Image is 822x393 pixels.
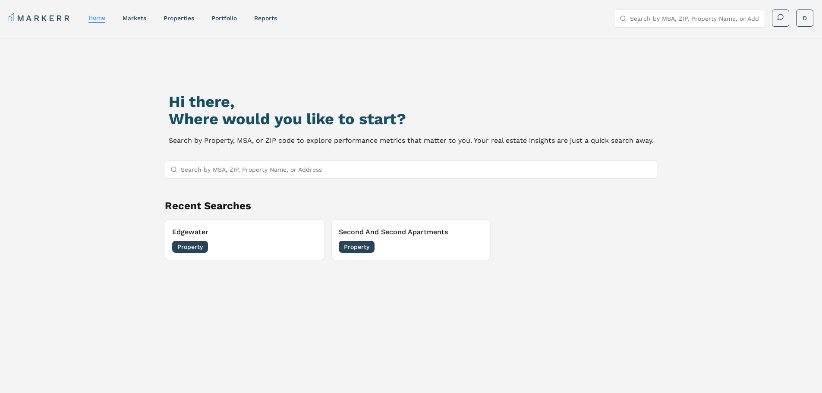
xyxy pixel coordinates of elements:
[172,241,208,253] span: Property
[169,93,654,110] h1: Hi there,
[211,15,237,22] a: Portfolio
[9,12,71,24] a: MARKERR
[172,227,317,237] h3: Edgewater
[123,15,146,22] a: markets
[254,15,277,22] a: reports
[331,220,491,260] button: Remove Second And Second ApartmentsSecond And Second ApartmentsProperty[DATE]
[796,9,813,27] button: D
[803,14,807,22] span: D
[339,227,484,237] h3: Second And Second Apartments
[169,135,654,147] p: Search by Property, MSA, or ZIP code to explore performance metrics that matter to you. Your real...
[339,241,375,253] span: Property
[164,15,194,22] a: properties
[298,242,317,251] span: [DATE]
[165,220,324,260] button: Remove EdgewaterEdgewaterProperty[DATE]
[181,161,652,178] input: Search by MSA, ZIP, Property Name, or Address
[169,110,654,128] h2: Where would you like to start?
[88,14,105,21] a: home
[165,199,658,213] h2: Recent Searches
[464,242,483,251] span: [DATE]
[630,10,759,27] input: Search by MSA, ZIP, Property Name, or Address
